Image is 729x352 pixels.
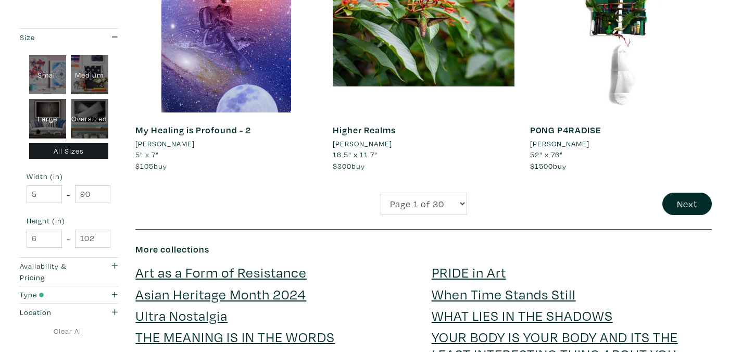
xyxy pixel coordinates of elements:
[530,138,589,149] li: [PERSON_NAME]
[135,138,195,149] li: [PERSON_NAME]
[135,285,306,303] a: Asian Heritage Month 2024
[135,138,317,149] a: [PERSON_NAME]
[20,307,90,318] div: Location
[333,138,514,149] a: [PERSON_NAME]
[135,328,335,346] a: THE MEANING IS IN THE WORDS
[530,149,563,159] span: 52" x 76"
[135,149,159,159] span: 5" x 7"
[67,187,70,202] span: -
[17,29,120,46] button: Size
[71,55,108,95] div: Medium
[67,232,70,246] span: -
[71,99,108,139] div: Oversized
[29,143,108,159] div: All Sizes
[135,161,167,171] span: buy
[530,124,601,136] a: P0NG P4RADISE
[530,138,712,149] a: [PERSON_NAME]
[333,149,378,159] span: 16.5" x 11.7"
[333,124,396,136] a: Higher Realms
[29,99,67,139] div: Large
[432,263,506,281] a: PRIDE in Art
[20,32,90,43] div: Size
[20,289,90,300] div: Type
[27,173,110,180] small: Width (in)
[662,193,712,215] button: Next
[17,304,120,321] button: Location
[432,285,576,303] a: When Time Stands Still
[20,260,90,283] div: Availability & Pricing
[17,286,120,304] button: Type
[135,124,251,136] a: My Healing is Profound - 2
[135,161,154,171] span: $105
[432,306,613,324] a: WHAT LIES IN THE SHADOWS
[27,217,110,224] small: Height (in)
[29,55,67,95] div: Small
[135,263,307,281] a: Art as a Form of Resistance
[333,161,365,171] span: buy
[333,138,392,149] li: [PERSON_NAME]
[333,161,351,171] span: $300
[530,161,553,171] span: $1500
[17,258,120,286] button: Availability & Pricing
[17,325,120,337] a: Clear All
[135,244,712,255] h6: More collections
[135,306,228,324] a: Ultra Nostalgia
[530,161,567,171] span: buy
